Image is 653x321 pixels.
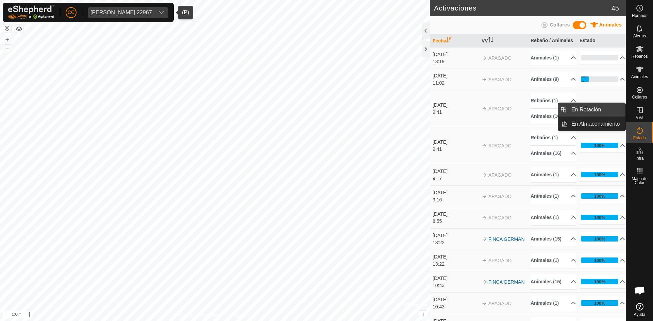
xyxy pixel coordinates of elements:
[631,54,648,58] span: Rebaños
[581,236,618,242] div: 100%
[8,5,54,19] img: Logo Gallagher
[227,312,250,318] a: Contáctenos
[531,274,576,289] p-accordion-header: Animales (15)
[155,7,168,18] div: dropdown trigger
[594,214,605,221] div: 100%
[581,279,618,284] div: 100%
[567,117,625,131] a: En Almacenamiento
[631,75,648,79] span: Animales
[594,172,605,178] div: 100%
[433,218,478,225] div: 8:55
[594,236,605,242] div: 100%
[531,210,576,225] p-accordion-header: Animales (1)
[479,34,528,48] th: VV
[3,24,11,33] button: Restablecer Mapa
[558,117,625,131] li: En Almacenamiento
[488,38,493,43] p-sorticon: Activar para ordenar
[482,258,487,263] img: arrow
[581,300,618,306] div: 100%
[488,55,512,61] span: APAGADO
[594,279,605,285] div: 100%
[433,51,478,58] div: [DATE]
[482,301,487,306] img: arrow
[3,36,11,44] button: +
[419,310,427,318] button: i
[580,139,625,152] p-accordion-header: 100%
[434,4,612,12] h2: Activaciones
[581,215,618,220] div: 100%
[433,196,478,203] div: 9:16
[446,38,452,43] p-sorticon: Activar para ordenar
[580,232,625,246] p-accordion-header: 100%
[581,172,618,177] div: 100%
[531,296,576,311] p-accordion-header: Animales (1)
[580,211,625,224] p-accordion-header: 100%
[580,72,625,86] p-accordion-header: 22%
[488,194,512,199] span: APAGADO
[433,239,478,246] div: 13:22
[433,232,478,239] div: [DATE]
[68,9,74,16] span: CC
[482,172,487,178] img: arrow
[580,189,625,203] p-accordion-header: 100%
[482,77,487,82] img: arrow
[632,95,647,99] span: Collares
[482,55,487,61] img: arrow
[488,279,525,285] a: FINCA GERMAN
[433,211,478,218] div: [DATE]
[482,106,487,111] img: arrow
[15,25,23,33] button: Capas del Mapa
[531,50,576,66] p-accordion-header: Animales (1)
[528,34,577,48] th: Rebaño / Animales
[433,146,478,153] div: 9:41
[581,193,618,199] div: 100%
[531,253,576,268] p-accordion-header: Animales (1)
[88,7,155,18] span: Carlos Bodas Velasco 22967
[580,168,625,181] p-accordion-header: 100%
[433,109,478,116] div: 9:41
[488,172,512,178] span: APAGADO
[488,106,512,111] span: APAGADO
[482,279,487,285] img: arrow
[581,76,618,82] div: 22%
[482,236,487,242] img: arrow
[433,72,478,79] div: [DATE]
[628,177,651,185] span: Mapa de Calor
[577,34,626,48] th: Estado
[433,189,478,196] div: [DATE]
[636,115,643,120] span: VVs
[482,143,487,148] img: arrow
[482,215,487,220] img: arrow
[558,103,625,117] li: En Rotación
[488,301,512,306] span: APAGADO
[531,93,576,108] p-accordion-header: Rebaños (1)
[482,194,487,199] img: arrow
[580,102,625,115] p-accordion-header: 100%
[531,109,576,124] p-accordion-header: Animales (16)
[531,72,576,87] p-accordion-header: Animales (9)
[634,313,646,317] span: Ayuda
[433,275,478,282] div: [DATE]
[433,168,478,175] div: [DATE]
[580,51,625,65] p-accordion-header: 0%
[433,261,478,268] div: 13:22
[531,130,576,145] p-accordion-header: Rebaños (1)
[433,296,478,303] div: [DATE]
[580,275,625,288] p-accordion-header: 100%
[531,146,576,161] p-accordion-header: Animales (16)
[531,167,576,182] p-accordion-header: Animales (1)
[626,300,653,319] a: Ayuda
[633,136,646,140] span: Estado
[488,258,512,263] span: APAGADO
[581,55,618,60] div: 0%
[580,253,625,267] p-accordion-header: 100%
[433,282,478,289] div: 10:43
[488,236,525,242] a: FINCA GERMAN
[633,34,646,38] span: Alertas
[433,139,478,146] div: [DATE]
[567,103,625,117] a: En Rotación
[635,156,643,160] span: Infra
[630,280,650,301] div: Chat abierto
[571,120,620,128] span: En Almacenamiento
[433,175,478,182] div: 9:17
